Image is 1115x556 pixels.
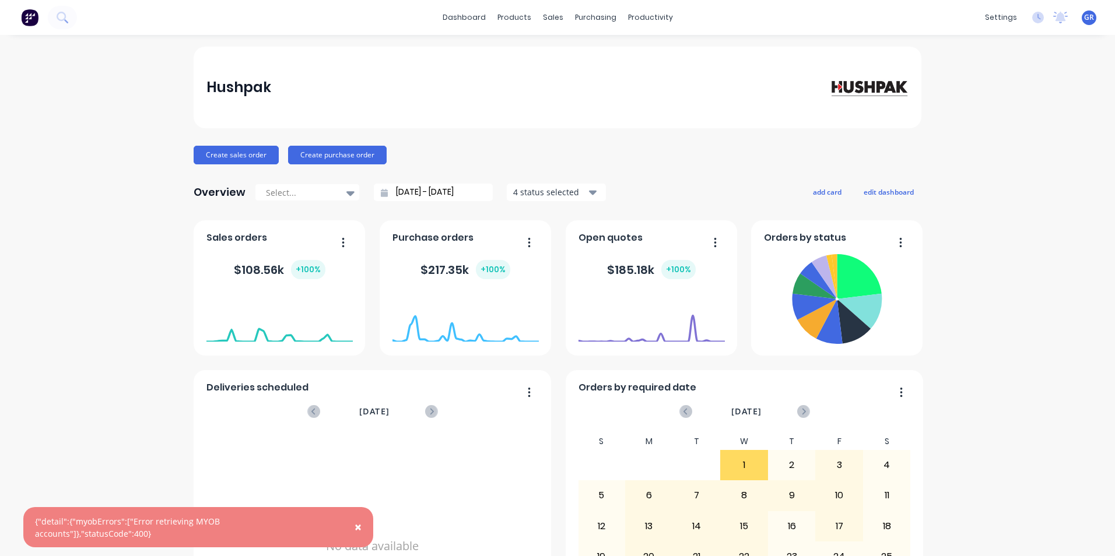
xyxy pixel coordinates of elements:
[626,512,672,541] div: 13
[856,184,921,199] button: edit dashboard
[626,481,672,510] div: 6
[622,9,679,26] div: productivity
[979,9,1023,26] div: settings
[288,146,387,164] button: Create purchase order
[206,381,308,395] span: Deliveries scheduled
[291,260,325,279] div: + 100 %
[513,186,587,198] div: 4 status selected
[569,9,622,26] div: purchasing
[721,481,767,510] div: 8
[673,433,721,450] div: T
[194,181,246,204] div: Overview
[674,481,720,510] div: 7
[437,9,492,26] a: dashboard
[607,260,696,279] div: $ 185.18k
[827,77,909,97] img: Hushpak
[864,451,910,480] div: 4
[661,260,696,279] div: + 100 %
[359,405,390,418] span: [DATE]
[35,515,338,540] div: {"detail":{"myobErrors":["Error retrieving MYOB accounts"]},"statusCode":400}
[769,451,815,480] div: 2
[863,433,911,450] div: S
[507,184,606,201] button: 4 status selected
[769,512,815,541] div: 16
[764,231,846,245] span: Orders by status
[420,260,510,279] div: $ 217.35k
[816,481,862,510] div: 10
[21,9,38,26] img: Factory
[392,231,474,245] span: Purchase orders
[194,146,279,164] button: Create sales order
[769,481,815,510] div: 9
[234,260,325,279] div: $ 108.56k
[343,513,373,541] button: Close
[206,231,267,245] span: Sales orders
[206,76,271,99] div: Hushpak
[578,231,643,245] span: Open quotes
[720,433,768,450] div: W
[578,381,696,395] span: Orders by required date
[625,433,673,450] div: M
[492,9,537,26] div: products
[805,184,849,199] button: add card
[815,433,863,450] div: F
[355,519,362,535] span: ×
[721,451,767,480] div: 1
[864,481,910,510] div: 11
[674,512,720,541] div: 14
[578,433,626,450] div: S
[578,481,625,510] div: 5
[476,260,510,279] div: + 100 %
[578,512,625,541] div: 12
[537,9,569,26] div: sales
[816,512,862,541] div: 17
[816,451,862,480] div: 3
[731,405,762,418] span: [DATE]
[864,512,910,541] div: 18
[768,433,816,450] div: T
[721,512,767,541] div: 15
[1084,12,1094,23] span: GR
